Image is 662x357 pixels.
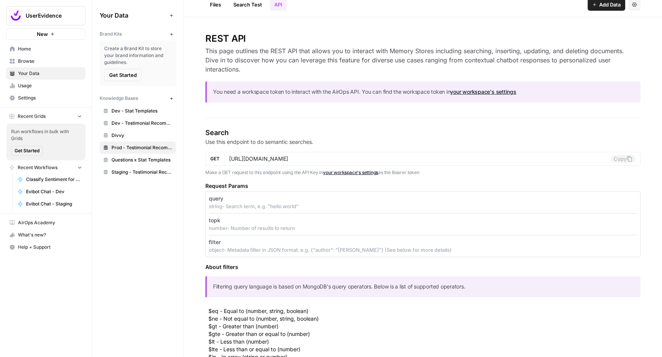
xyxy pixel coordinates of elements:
span: Brand Kits [100,31,122,37]
span: Your Data [100,11,167,20]
p: You need a workspace token to interact with the AirOps API. You can find the workspace token in [213,88,634,96]
span: Dev - Testimonial Recommender [111,120,172,127]
p: Use this endpoint to do semantic searches. [205,138,641,146]
li: $gte - Greater than or equal to (number) [208,330,641,338]
a: Usage [6,80,85,92]
span: Get Started [109,71,137,79]
a: Dev - Testimonial Recommender [100,117,176,129]
h4: Search [205,127,641,138]
span: Create a Brand Kit to store your brand information and guidelines. [104,45,171,66]
p: string - Search term, e.g. "hello world" [209,202,637,210]
button: Recent Grids [6,111,85,122]
a: Your Data [6,67,85,80]
span: Questions x Stat Templates [111,156,172,163]
span: Classify Sentiment for Testimonial Questions [26,176,82,183]
p: filter [209,238,221,246]
a: Staging - Testimonial Recommender (Vector Store) [100,166,176,178]
p: topk [209,217,220,224]
span: Dev - Stat Templates [111,108,172,114]
p: object - Metadata filter in JSON format. e.g. {"author": "[PERSON_NAME]"} (See below for more det... [209,246,637,254]
a: AirOps Academy [6,217,85,229]
a: Evibot Chat - Dev [14,186,85,198]
span: Prod - Testimonial Recommender (Vector Store) [111,144,172,151]
span: New [37,30,48,38]
a: Evibot Chat - Staging [14,198,85,210]
a: Classify Sentiment for Testimonial Questions [14,173,85,186]
span: GET [210,155,220,162]
p: query [209,195,223,202]
li: $ne - Not equal to (number, string, boolean) [208,315,641,323]
img: UserEvidence Logo [9,9,23,23]
span: Home [18,46,82,52]
a: Home [6,43,85,55]
li: $lt - Less than (number) [208,338,641,346]
a: Browse [6,55,85,67]
button: Recent Workflows [6,162,85,173]
a: Dev - Stat Templates [100,105,176,117]
a: your workspace's settings [323,170,378,175]
span: Recent Grids [18,113,46,120]
a: Divvy [100,129,176,142]
span: UserEvidence [26,12,72,20]
p: Filtering query language is based on MongoDB's query operators. Below is a list of supported oper... [213,282,634,291]
button: What's new? [6,229,85,241]
h2: REST API [205,33,641,45]
span: Staging - Testimonial Recommender (Vector Store) [111,169,172,176]
span: Settings [18,95,82,101]
button: Copy [611,155,636,163]
button: New [6,28,85,40]
span: Evibot Chat - Staging [26,201,82,207]
li: $lte - Less than or equal to (number) [208,346,641,353]
p: Make a GET request to this endpoint using the API Key in as the Bearer token [205,169,641,176]
a: Questions x Stat Templates [100,154,176,166]
span: Evibot Chat - Dev [26,188,82,195]
h5: About filters [205,263,641,271]
li: $eq - Equal to (number, string, boolean) [208,307,641,315]
a: your workspace's settings [450,88,516,95]
button: Workspace: UserEvidence [6,6,85,25]
h3: This page outlines the REST API that allows you to interact with Memory Stores including searchin... [205,46,641,74]
span: Divvy [111,132,172,139]
span: Knowledge Bases [100,95,138,102]
a: Prod - Testimonial Recommender (Vector Store) [100,142,176,154]
span: Browse [18,58,82,65]
h5: Request Params [205,182,641,190]
span: Add Data [599,1,621,8]
span: Get Started [15,147,39,154]
button: Get Started [104,69,142,81]
button: Get Started [11,146,43,156]
button: Help + Support [6,241,85,253]
span: Your Data [18,70,82,77]
a: Settings [6,92,85,104]
li: $gt - Greater than (number) [208,323,641,330]
div: What's new? [7,229,85,241]
span: Run workflows in bulk with Grids [11,128,81,142]
span: Usage [18,82,82,89]
span: Recent Workflows [18,164,57,171]
span: Help + Support [18,244,82,251]
span: AirOps Academy [18,219,82,226]
p: number - Number of results to return [209,224,637,232]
